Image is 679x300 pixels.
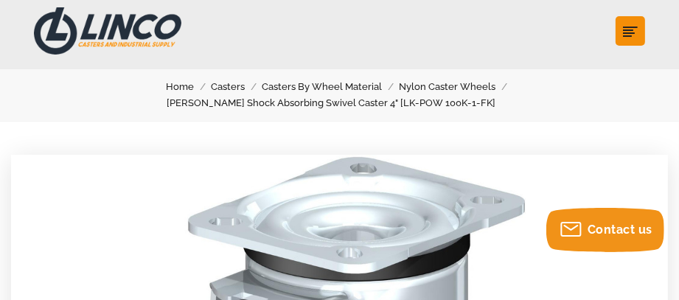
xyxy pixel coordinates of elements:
a: Casters [212,79,262,95]
a: [PERSON_NAME] Shock Absorbing Swivel Caster 4" [LK-POW 100K-1-FK] [167,95,512,111]
a: Casters By Wheel Material [262,79,400,95]
button: Contact us [546,208,664,252]
a: Home [167,79,212,95]
img: LINCO CASTERS & INDUSTRIAL SUPPLY [34,7,181,55]
span: Contact us [588,223,652,237]
a: Nylon Caster Wheels [400,79,513,95]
